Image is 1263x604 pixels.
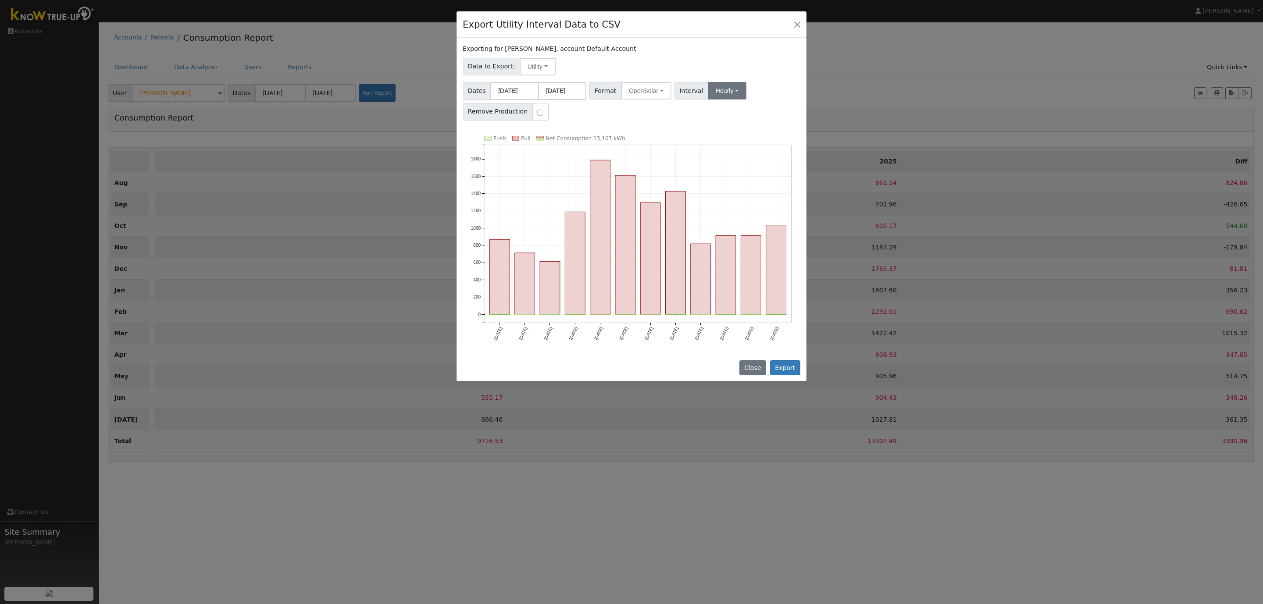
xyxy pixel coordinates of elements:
rect: onclick="" [691,244,711,314]
text: 1800 [471,156,481,161]
rect: onclick="" [666,191,686,314]
text: Push [493,135,506,142]
button: Close [791,18,803,30]
text: 0 [478,312,481,317]
text: [DATE] [669,326,679,341]
rect: onclick="" [540,261,560,314]
text: [DATE] [543,326,553,341]
text: 1400 [471,191,481,196]
text: [DATE] [644,326,654,341]
rect: onclick="" [716,235,736,314]
text: [DATE] [518,326,528,341]
text: [DATE] [719,326,729,341]
rect: onclick="" [767,225,787,314]
span: Dates [463,82,491,100]
rect: onclick="" [590,160,610,314]
text: 400 [473,277,481,282]
rect: onclick="" [641,203,661,314]
label: Exporting for [PERSON_NAME], account Default Account [463,44,636,53]
text: [DATE] [619,326,629,341]
button: Close [739,360,766,375]
text: [DATE] [770,326,780,341]
button: Export [770,360,800,375]
text: 800 [473,243,481,248]
rect: onclick="" [615,175,635,314]
button: Hourly [708,82,746,99]
text: Pull [521,135,531,142]
button: OpenSolar [621,82,671,99]
text: [DATE] [594,326,604,341]
span: Format [589,82,621,99]
rect: onclick="" [565,212,585,314]
text: [DATE] [568,326,578,341]
text: 1000 [471,226,481,231]
text: 1600 [471,174,481,179]
text: Net Consumption 13,107 kWh [546,135,625,142]
span: Interval [674,82,708,99]
h4: Export Utility Interval Data to CSV [463,18,621,32]
text: 1200 [471,208,481,213]
text: [DATE] [745,326,755,341]
span: Data to Export: [463,58,520,75]
rect: onclick="" [490,239,510,314]
rect: onclick="" [515,253,535,314]
rect: onclick="" [741,236,761,314]
text: 600 [473,260,481,265]
text: [DATE] [493,326,503,341]
span: Remove Production [463,103,533,121]
text: 200 [473,295,481,299]
text: [DATE] [694,326,704,341]
button: Utility [520,58,556,75]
